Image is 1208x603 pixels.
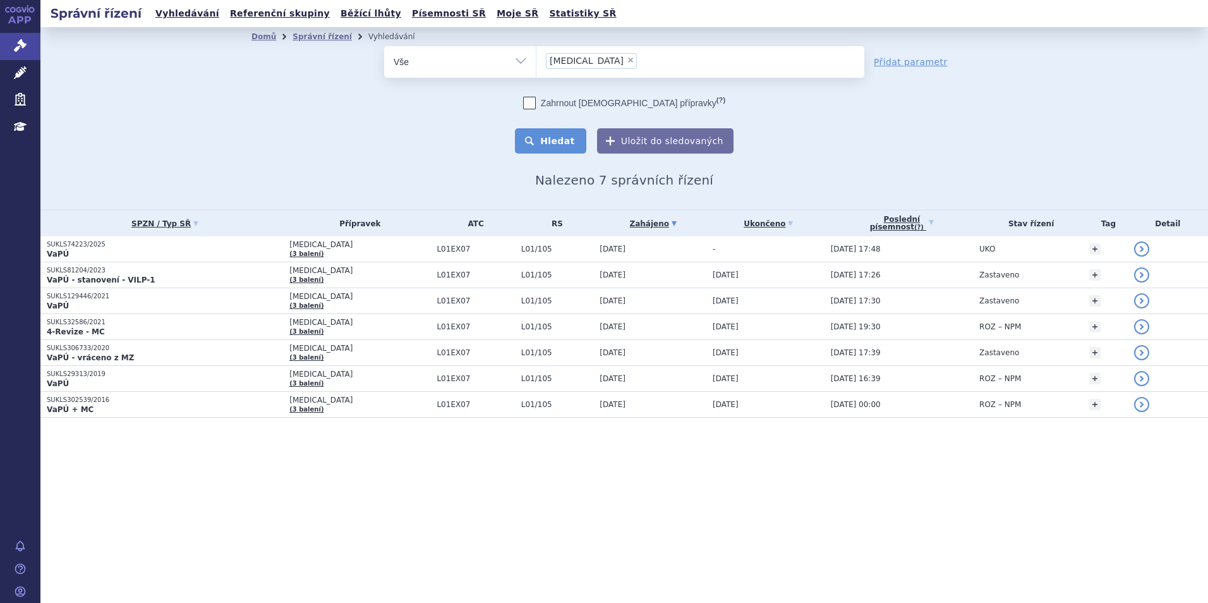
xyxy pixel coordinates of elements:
a: Vyhledávání [152,5,223,22]
span: L01/105 [521,271,594,279]
span: L01EX07 [437,271,514,279]
p: SUKLS74223/2025 [47,240,283,249]
a: detail [1134,371,1149,386]
a: + [1089,295,1101,307]
a: detail [1134,267,1149,283]
span: [DATE] 19:30 [831,322,881,331]
span: L01EX07 [437,400,514,409]
span: L01EX07 [437,245,514,253]
strong: VaPÚ - vráceno z MZ [47,353,134,362]
span: [MEDICAL_DATA] [289,396,430,405]
a: Moje SŘ [493,5,542,22]
span: [DATE] [600,296,625,305]
a: (3 balení) [289,276,323,283]
a: + [1089,399,1101,410]
a: (3 balení) [289,250,323,257]
a: (3 balení) [289,354,323,361]
span: L01EX07 [437,322,514,331]
span: Zastaveno [979,348,1019,357]
a: detail [1134,241,1149,257]
span: ROZ – NPM [979,374,1021,383]
span: [DATE] [713,400,739,409]
a: + [1089,347,1101,358]
a: Referenční skupiny [226,5,334,22]
span: [DATE] [713,322,739,331]
a: detail [1134,319,1149,334]
span: Zastaveno [979,296,1019,305]
a: detail [1134,397,1149,412]
a: Ukončeno [713,215,824,233]
span: [MEDICAL_DATA] [289,266,430,275]
span: [MEDICAL_DATA] [289,370,430,379]
a: Přidat parametr [874,56,948,68]
a: detail [1134,345,1149,360]
p: SUKLS302539/2016 [47,396,283,405]
a: Domů [251,32,276,41]
span: [DATE] 17:26 [831,271,881,279]
a: Běžící lhůty [337,5,405,22]
h2: Správní řízení [40,4,152,22]
a: (3 balení) [289,406,323,413]
span: [DATE] [713,296,739,305]
span: ROZ – NPM [979,400,1021,409]
span: L01/105 [521,245,594,253]
p: SUKLS29313/2019 [47,370,283,379]
span: L01/105 [521,348,594,357]
span: Zastaveno [979,271,1019,279]
span: [DATE] [600,374,625,383]
span: [MEDICAL_DATA] [289,240,430,249]
span: L01EX07 [437,374,514,383]
span: - [713,245,715,253]
strong: 4-Revize - MC [47,327,105,336]
a: (3 balení) [289,328,323,335]
a: detail [1134,293,1149,308]
th: RS [515,210,594,236]
a: (3 balení) [289,380,323,387]
span: [DATE] [600,322,625,331]
span: L01/105 [521,400,594,409]
p: SUKLS129446/2021 [47,292,283,301]
span: [DATE] 00:00 [831,400,881,409]
span: [MEDICAL_DATA] [289,292,430,301]
span: L01/105 [521,296,594,305]
th: Přípravek [283,210,430,236]
span: [DATE] [713,271,739,279]
input: [MEDICAL_DATA] [641,52,701,68]
span: [DATE] [600,245,625,253]
a: Správní řízení [293,32,352,41]
span: [MEDICAL_DATA] [289,318,430,327]
span: [DATE] [713,374,739,383]
p: SUKLS81204/2023 [47,266,283,275]
span: L01EX07 [437,348,514,357]
span: [DATE] [600,348,625,357]
strong: VaPÚ + MC [47,405,94,414]
button: Hledat [515,128,586,154]
span: [DATE] 17:39 [831,348,881,357]
p: SUKLS306733/2020 [47,344,283,353]
li: Vyhledávání [368,27,432,46]
a: + [1089,373,1101,384]
abbr: (?) [914,224,924,231]
strong: VaPÚ [47,250,69,259]
th: Stav řízení [973,210,1083,236]
span: L01/105 [521,374,594,383]
label: Zahrnout [DEMOGRAPHIC_DATA] přípravky [523,97,725,109]
span: × [627,56,634,64]
span: L01/105 [521,322,594,331]
th: Tag [1083,210,1127,236]
a: (3 balení) [289,302,323,309]
span: [DATE] 17:48 [831,245,881,253]
strong: VaPÚ [47,379,69,388]
span: [DATE] [713,348,739,357]
a: Zahájeno [600,215,706,233]
a: Poslednípísemnost(?) [831,210,973,236]
span: [DATE] 16:39 [831,374,881,383]
th: ATC [430,210,514,236]
th: Detail [1128,210,1208,236]
a: SPZN / Typ SŘ [47,215,283,233]
a: + [1089,321,1101,332]
span: [DATE] [600,400,625,409]
a: + [1089,243,1101,255]
span: [MEDICAL_DATA] [289,344,430,353]
a: Statistiky SŘ [545,5,620,22]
